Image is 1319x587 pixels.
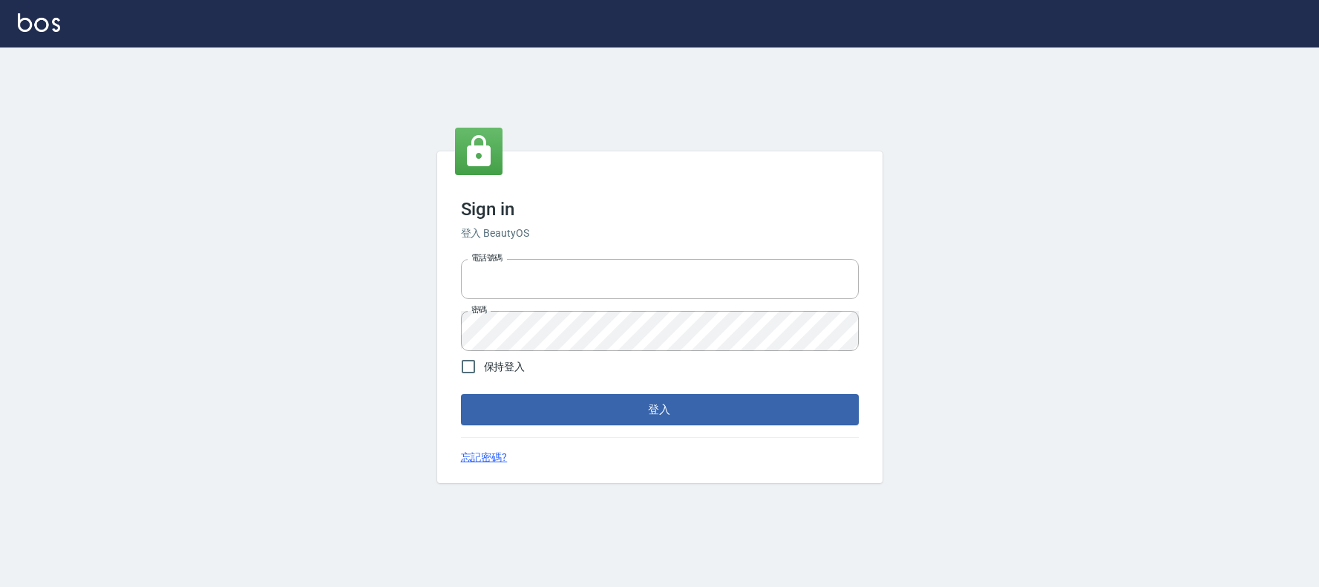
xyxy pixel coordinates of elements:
img: Logo [18,13,60,32]
h3: Sign in [461,199,859,220]
label: 電話號碼 [471,252,503,263]
label: 密碼 [471,304,487,315]
span: 保持登入 [484,359,526,375]
a: 忘記密碼? [461,450,508,465]
button: 登入 [461,394,859,425]
h6: 登入 BeautyOS [461,226,859,241]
